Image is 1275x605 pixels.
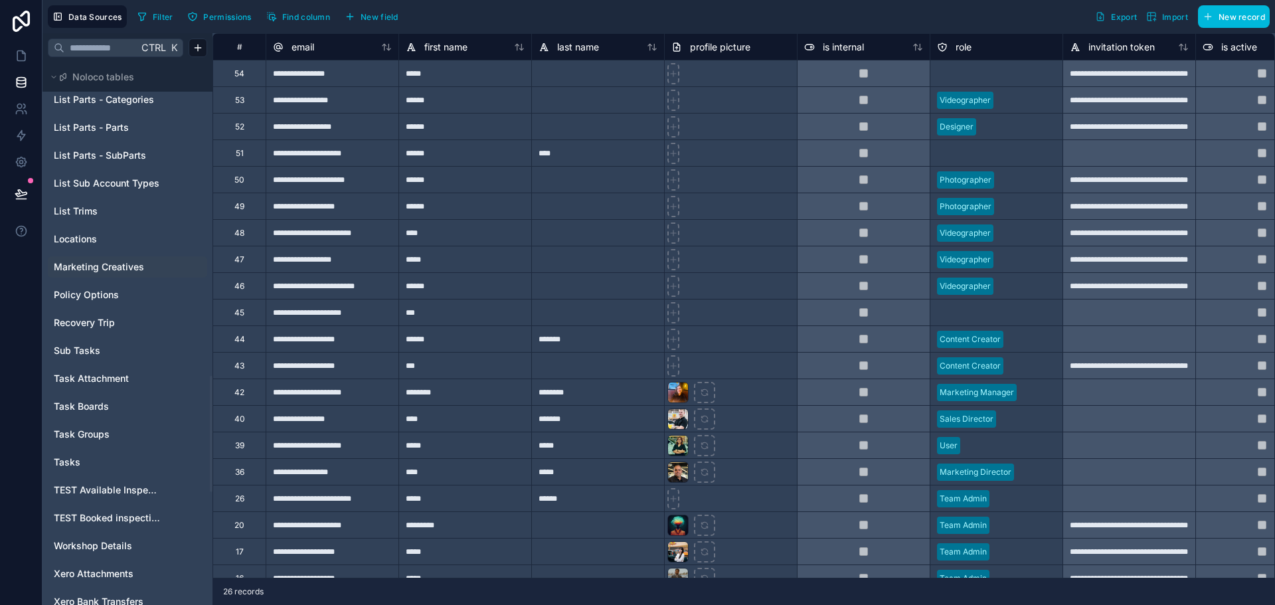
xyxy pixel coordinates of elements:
div: 36 [235,467,244,477]
div: Sub Tasks [48,340,207,361]
span: profile picture [690,41,750,54]
a: Policy Options [54,288,161,302]
div: Task Boards [48,396,207,417]
span: Locations [54,232,97,246]
span: Task Groups [54,428,110,441]
a: TEST Available Inspection Slots [54,483,161,497]
span: first name [424,41,467,54]
div: Designer [940,121,974,133]
span: Find column [282,12,330,22]
div: List Sub Account Types [48,173,207,194]
span: Filter [153,12,173,22]
div: 39 [235,440,244,451]
a: List Parts - Parts [54,121,161,134]
div: 45 [234,307,244,318]
div: Team Admin [940,572,987,584]
a: Workshop Details [54,539,161,553]
div: List Parts - Parts [48,117,207,138]
div: Videographer [940,280,991,292]
a: Tasks [54,456,161,469]
span: invitation token [1088,41,1155,54]
span: List Trims [54,205,98,218]
div: Task Groups [48,424,207,445]
div: Marketing Manager [940,387,1014,398]
div: 51 [236,148,244,159]
span: K [169,43,179,52]
div: Videographer [940,227,991,239]
span: New record [1219,12,1265,22]
div: Locations [48,228,207,250]
div: Marketing Creatives [48,256,207,278]
button: Find column [262,7,335,27]
span: Task Boards [54,400,109,413]
div: 26 [235,493,244,504]
div: Content Creator [940,360,1001,372]
div: Videographer [940,254,991,266]
span: Recovery Trip [54,316,115,329]
span: New field [361,12,398,22]
div: 54 [234,68,244,79]
div: Xero Attachments [48,563,207,584]
div: 42 [234,387,244,398]
span: Tasks [54,456,80,469]
span: is active [1221,41,1257,54]
span: role [956,41,972,54]
a: Task Boards [54,400,161,413]
div: User [940,440,958,452]
div: 47 [234,254,244,265]
a: Task Attachment [54,372,161,385]
div: Content Creator [940,333,1001,345]
div: 44 [234,334,245,345]
span: Export [1111,12,1137,22]
div: TEST Booked inspections [48,507,207,529]
div: 20 [234,520,244,531]
div: 52 [235,122,244,132]
div: Workshop Details [48,535,207,557]
span: List Parts - SubParts [54,149,146,162]
button: Filter [132,7,178,27]
button: Import [1142,5,1193,28]
div: 43 [234,361,244,371]
button: Noloco tables [48,68,199,86]
a: Xero Attachments [54,567,161,580]
span: Workshop Details [54,539,132,553]
a: Task Groups [54,428,161,441]
span: Marketing Creatives [54,260,144,274]
div: List Parts - SubParts [48,145,207,166]
div: Team Admin [940,519,987,531]
span: Task Attachment [54,372,129,385]
span: Ctrl [140,39,167,56]
span: List Parts - Parts [54,121,129,134]
a: List Sub Account Types [54,177,161,190]
button: New record [1198,5,1270,28]
div: List Trims [48,201,207,222]
span: Sub Tasks [54,344,100,357]
a: TEST Booked inspections [54,511,161,525]
a: Recovery Trip [54,316,161,329]
a: List Parts - SubParts [54,149,161,162]
span: List Sub Account Types [54,177,159,190]
a: List Trims [54,205,161,218]
div: Photographer [940,174,991,186]
div: Tasks [48,452,207,473]
button: Export [1090,5,1142,28]
div: 53 [235,95,244,106]
span: List Parts - Categories [54,93,154,106]
div: 17 [236,547,244,557]
div: Team Admin [940,493,987,505]
div: Marketing Director [940,466,1011,478]
span: Data Sources [68,12,122,22]
div: 46 [234,281,244,292]
span: Permissions [203,12,251,22]
div: Recovery Trip [48,312,207,333]
a: Marketing Creatives [54,260,161,274]
div: Policy Options [48,284,207,305]
a: Sub Tasks [54,344,161,357]
div: 50 [234,175,244,185]
a: List Parts - Categories [54,93,161,106]
div: Team Admin [940,546,987,558]
button: Data Sources [48,5,127,28]
button: New field [340,7,403,27]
